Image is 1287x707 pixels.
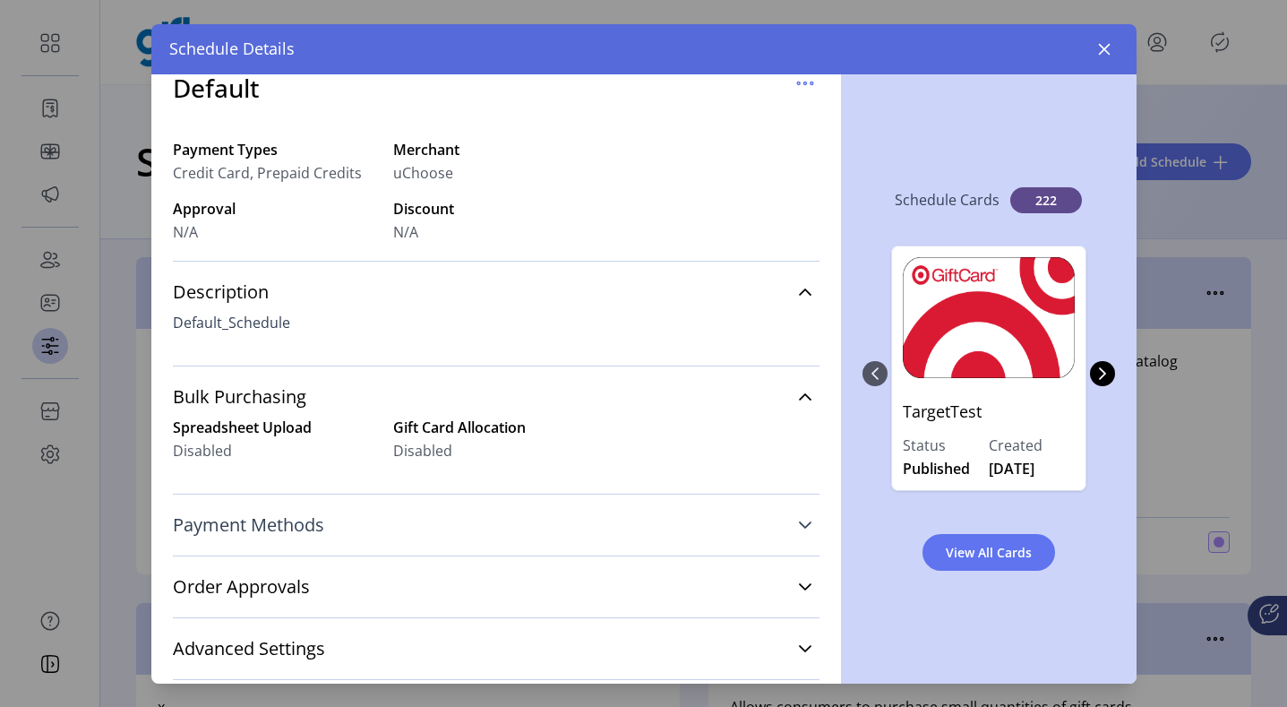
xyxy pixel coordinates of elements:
span: Order Approvals [173,578,310,596]
img: TargetTest [903,257,1075,378]
span: [DATE] [989,458,1034,479]
span: Credit Card, Prepaid Credits [173,162,379,184]
label: Discount [393,198,599,220]
a: Advanced Settings [173,629,819,668]
label: Status [903,435,989,456]
button: View All Cards [922,534,1055,571]
h3: Default [173,69,260,107]
a: Order Approvals [173,567,819,607]
label: Merchant [393,139,599,160]
label: Spreadsheet Upload [173,417,379,438]
span: Bulk Purchasing [173,388,306,406]
span: Disabled [173,440,232,461]
div: Bulk Purchasing [173,417,819,483]
div: Description [173,312,819,355]
span: Published [903,458,970,479]
button: Next Page [1090,361,1115,386]
div: Default_Schedule [173,312,819,333]
label: Gift Card Allocation [393,417,599,438]
span: N/A [173,221,198,243]
span: Disabled [393,440,452,461]
span: Payment Methods [173,516,324,534]
span: uChoose [393,162,453,184]
a: Description [173,272,819,312]
label: Payment Types [173,139,379,160]
label: Created [989,435,1075,456]
span: Description [173,283,269,301]
span: Advanced Settings [173,640,325,658]
span: 222 [1010,187,1082,213]
span: N/A [393,221,418,243]
p: TargetTest [903,389,1075,435]
div: 0 [888,228,1090,520]
p: Schedule Cards [895,189,1000,211]
span: View All Cards [946,543,1032,562]
a: Bulk Purchasing [173,377,819,417]
span: Schedule Details [169,37,295,61]
label: Approval [173,198,379,220]
a: Payment Methods [173,505,819,545]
